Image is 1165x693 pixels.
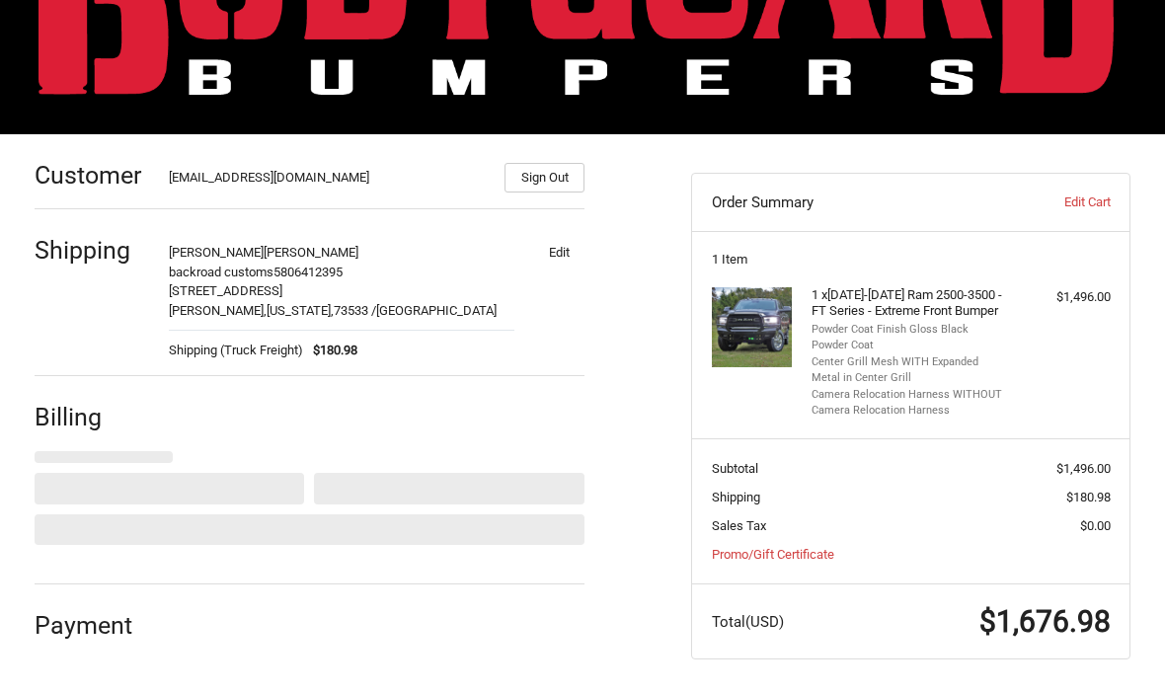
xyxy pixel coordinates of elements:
[812,323,1006,355] li: Powder Coat Finish Gloss Black Powder Coat
[1080,519,1111,534] span: $0.00
[334,304,376,319] span: 73533 /
[812,288,1006,321] h4: 1 x [DATE]-[DATE] Ram 2500-3500 - FT Series - Extreme Front Bumper
[169,284,282,299] span: [STREET_ADDRESS]
[169,169,486,193] div: [EMAIL_ADDRESS][DOMAIN_NAME]
[712,462,758,477] span: Subtotal
[812,388,1006,421] li: Camera Relocation Harness WITHOUT Camera Relocation Harness
[267,304,334,319] span: [US_STATE],
[35,611,150,642] h2: Payment
[35,236,150,267] h2: Shipping
[35,403,150,433] h2: Billing
[1066,491,1111,505] span: $180.98
[712,253,1111,269] h3: 1 Item
[169,304,267,319] span: [PERSON_NAME],
[979,605,1111,640] span: $1,676.98
[1056,462,1111,477] span: $1,496.00
[273,266,343,280] span: 5806412395
[985,193,1111,213] a: Edit Cart
[712,614,784,632] span: Total (USD)
[533,239,584,267] button: Edit
[712,491,760,505] span: Shipping
[169,342,303,361] span: Shipping (Truck Freight)
[1066,598,1165,693] iframe: Chat Widget
[376,304,497,319] span: [GEOGRAPHIC_DATA]
[712,193,986,213] h3: Order Summary
[712,519,766,534] span: Sales Tax
[169,246,264,261] span: [PERSON_NAME]
[169,266,273,280] span: backroad customs
[264,246,358,261] span: [PERSON_NAME]
[35,161,150,192] h2: Customer
[1011,288,1111,308] div: $1,496.00
[812,355,1006,388] li: Center Grill Mesh WITH Expanded Metal in Center Grill
[303,342,357,361] span: $180.98
[712,548,834,563] a: Promo/Gift Certificate
[505,164,584,193] button: Sign Out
